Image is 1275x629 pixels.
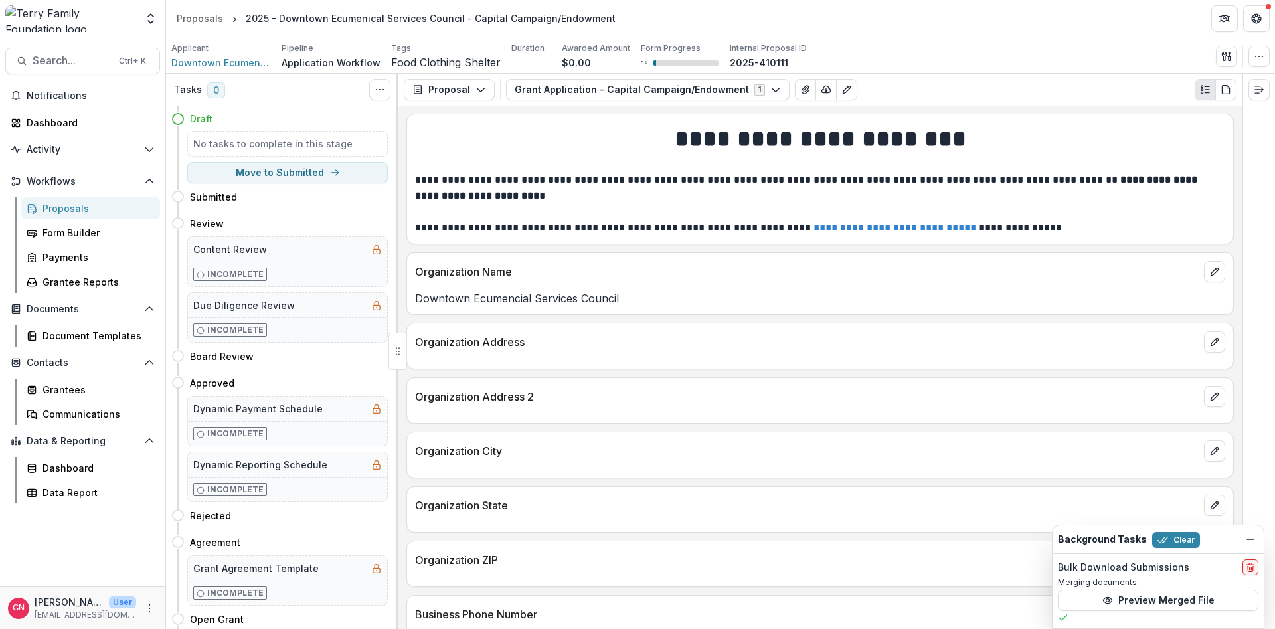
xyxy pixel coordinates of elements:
button: PDF view [1215,79,1236,100]
a: Proposals [171,9,228,28]
span: Workflows [27,176,139,187]
button: edit [1204,440,1225,462]
button: Open entity switcher [141,5,160,32]
div: Proposals [177,11,223,25]
p: Application Workflow [282,56,381,70]
button: Proposal [404,79,495,100]
button: More [141,600,157,616]
span: Documents [27,304,139,315]
div: Grantee Reports [42,275,149,289]
p: Downtown Ecumencial Services Council [415,290,1225,306]
p: $0.00 [562,56,591,70]
span: Notifications [27,90,155,102]
h3: Tasks [174,84,202,96]
a: Downtown Ecumencial Services Council [171,56,271,70]
p: Pipeline [282,43,313,54]
div: Dashboard [27,116,149,130]
p: Incomplete [207,587,264,599]
span: Contacts [27,357,139,369]
p: Incomplete [207,484,264,495]
p: 2025-410111 [730,56,788,70]
div: Payments [42,250,149,264]
p: Organization City [415,443,1199,459]
span: 0 [207,82,225,98]
h4: Approved [190,376,234,390]
a: Data Report [21,482,160,503]
button: edit [1204,495,1225,516]
p: User [109,596,136,608]
p: Incomplete [207,268,264,280]
p: Merging documents. [1058,577,1258,588]
div: Document Templates [42,329,149,343]
button: Preview Merged File [1058,590,1258,611]
button: Open Documents [5,298,160,319]
p: 5 % [641,58,647,68]
p: Incomplete [207,324,264,336]
h5: Content Review [193,242,267,256]
p: Incomplete [207,428,264,440]
button: Plaintext view [1195,79,1216,100]
button: Toggle View Cancelled Tasks [369,79,390,100]
a: Grantees [21,379,160,401]
button: Dismiss [1242,531,1258,547]
p: Awarded Amount [562,43,630,54]
button: Search... [5,48,160,74]
h2: Background Tasks [1058,534,1147,545]
p: Organization Address 2 [415,389,1199,404]
span: Activity [27,144,139,155]
a: Communications [21,403,160,425]
p: Organization State [415,497,1199,513]
h5: No tasks to complete in this stage [193,137,382,151]
h4: Open Grant [190,612,244,626]
h5: Dynamic Payment Schedule [193,402,323,416]
div: Proposals [42,201,149,215]
div: Grantees [42,383,149,397]
span: Food Clothing Shelter [391,56,501,69]
button: Edit as form [836,79,857,100]
h5: Grant Agreement Template [193,561,319,575]
p: Tags [391,43,411,54]
div: 2025 - Downtown Ecumenical Services Council - Capital Campaign/Endowment [246,11,616,25]
button: Open Contacts [5,352,160,373]
a: Dashboard [21,457,160,479]
button: edit [1204,331,1225,353]
h5: Dynamic Reporting Schedule [193,458,327,472]
div: Form Builder [42,226,149,240]
button: edit [1204,386,1225,407]
p: Business Phone Number [415,606,1199,622]
p: Organization Name [415,264,1199,280]
a: Grantee Reports [21,271,160,293]
p: Applicant [171,43,209,54]
button: Open Activity [5,139,160,160]
button: Get Help [1243,5,1270,32]
p: Organization Address [415,334,1199,350]
div: Ctrl + K [116,54,149,68]
button: Open Data & Reporting [5,430,160,452]
button: View Attached Files [795,79,816,100]
div: Carol Nieves [13,604,25,612]
button: Partners [1211,5,1238,32]
h5: Due Diligence Review [193,298,295,312]
p: [PERSON_NAME] [35,595,104,609]
div: Communications [42,407,149,421]
div: Data Report [42,486,149,499]
button: Clear [1152,532,1200,548]
span: Search... [33,54,111,67]
img: Terry Family Foundation logo [5,5,136,32]
h4: Board Review [190,349,254,363]
div: Dashboard [42,461,149,475]
h2: Bulk Download Submissions [1058,562,1189,573]
button: Move to Submitted [187,162,388,183]
button: Grant Application - Capital Campaign/Endowment1 [506,79,790,100]
a: Proposals [21,197,160,219]
p: Organization ZIP [415,552,1199,568]
button: Expand right [1248,79,1270,100]
span: Data & Reporting [27,436,139,447]
p: Form Progress [641,43,701,54]
a: Dashboard [5,112,160,134]
h4: Draft [190,112,212,126]
h4: Submitted [190,190,237,204]
h4: Review [190,217,224,230]
h4: Rejected [190,509,231,523]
